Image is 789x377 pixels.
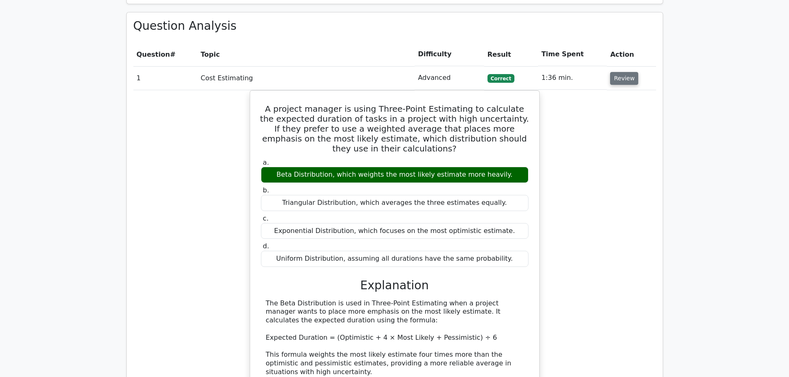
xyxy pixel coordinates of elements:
[137,50,170,58] span: Question
[133,43,198,66] th: #
[487,74,514,82] span: Correct
[607,43,656,66] th: Action
[610,72,638,85] button: Review
[263,242,269,250] span: d.
[261,167,528,183] div: Beta Distribution, which weights the most likely estimate more heavily.
[261,251,528,267] div: Uniform Distribution, assuming all durations have the same probability.
[538,66,607,90] td: 1:36 min.
[415,43,484,66] th: Difficulty
[538,43,607,66] th: Time Spent
[133,66,198,90] td: 1
[133,19,656,33] h3: Question Analysis
[261,223,528,239] div: Exponential Distribution, which focuses on the most optimistic estimate.
[415,66,484,90] td: Advanced
[484,43,538,66] th: Result
[263,186,269,194] span: b.
[198,43,415,66] th: Topic
[266,279,524,293] h3: Explanation
[263,214,269,222] span: c.
[261,195,528,211] div: Triangular Distribution, which averages the three estimates equally.
[198,66,415,90] td: Cost Estimating
[263,158,269,166] span: a.
[260,104,529,154] h5: A project manager is using Three-Point Estimating to calculate the expected duration of tasks in ...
